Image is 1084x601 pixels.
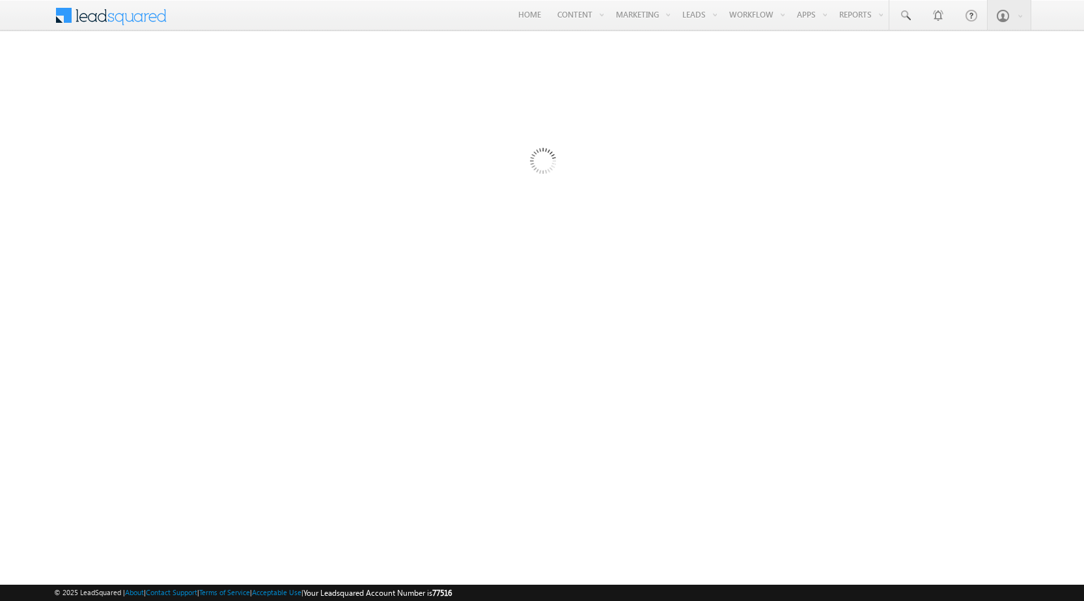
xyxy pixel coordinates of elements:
[54,587,452,599] span: © 2025 LeadSquared | | | | |
[252,588,301,596] a: Acceptable Use
[199,588,250,596] a: Terms of Service
[432,588,452,598] span: 77516
[125,588,144,596] a: About
[146,588,197,596] a: Contact Support
[303,588,452,598] span: Your Leadsquared Account Number is
[475,96,609,231] img: Loading...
